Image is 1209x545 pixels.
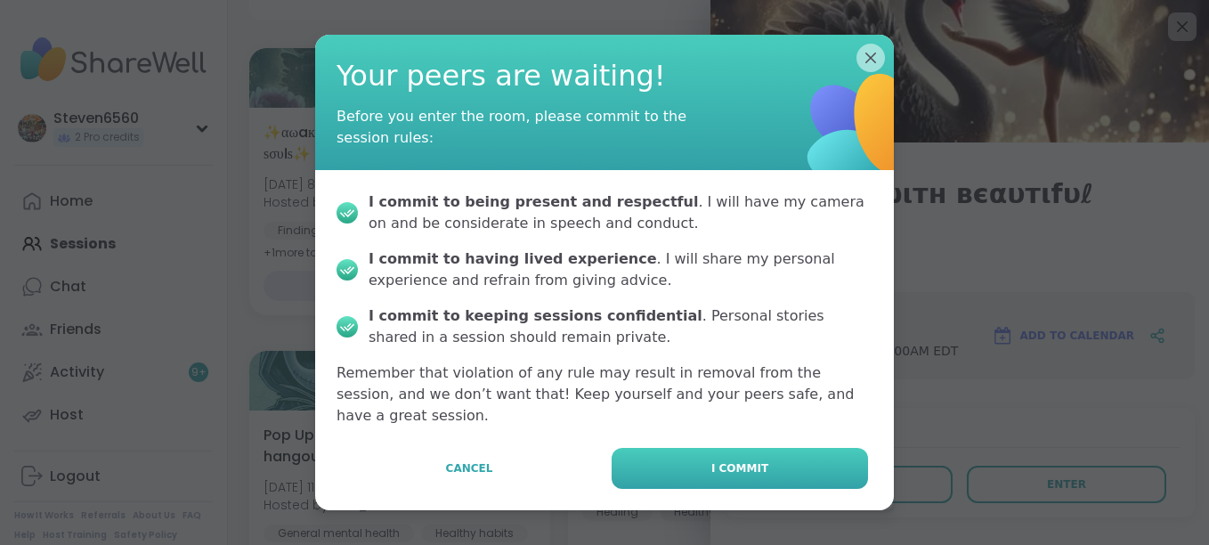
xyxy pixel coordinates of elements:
[711,460,768,476] span: I commit
[337,56,872,96] span: Your peers are waiting!
[337,106,693,149] div: Before you enter the room, please commit to the session rules:
[369,248,872,291] div: . I will share my personal experience and refrain from giving advice.
[612,448,868,489] button: I commit
[369,191,872,234] div: . I will have my camera on and be considerate in speech and conduct.
[369,250,656,267] b: I commit to having lived experience
[341,448,597,489] button: Cancel
[369,305,872,348] div: . Personal stories shared in a session should remain private.
[740,10,982,252] img: ShareWell Logomark
[337,362,872,427] p: Remember that violation of any rule may result in removal from the session, and we don’t want tha...
[446,460,493,476] span: Cancel
[369,193,698,210] b: I commit to being present and respectful
[369,307,702,324] b: I commit to keeping sessions confidential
